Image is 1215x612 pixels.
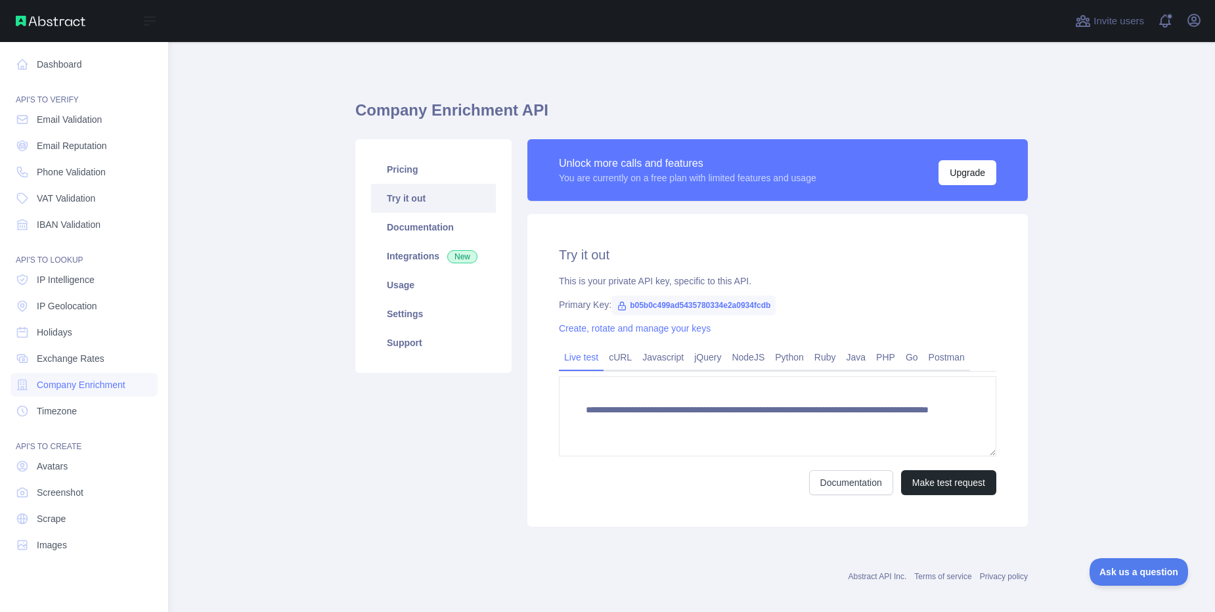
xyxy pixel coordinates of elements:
a: Documentation [809,470,893,495]
a: Postman [923,347,970,368]
a: Images [11,533,158,557]
a: Pricing [371,155,496,184]
button: Invite users [1072,11,1147,32]
a: IP Intelligence [11,268,158,292]
a: IP Geolocation [11,294,158,318]
span: VAT Validation [37,192,95,205]
span: IP Geolocation [37,299,97,313]
iframe: Toggle Customer Support [1090,558,1189,586]
div: You are currently on a free plan with limited features and usage [559,171,816,185]
div: Unlock more calls and features [559,156,816,171]
a: Privacy policy [980,572,1028,581]
h2: Try it out [559,246,996,264]
button: Upgrade [939,160,996,185]
img: Abstract API [16,16,85,26]
span: IBAN Validation [37,218,100,231]
a: Email Validation [11,108,158,131]
a: Terms of service [914,572,971,581]
a: Python [770,347,809,368]
a: Settings [371,299,496,328]
div: API'S TO CREATE [11,426,158,452]
span: Scrape [37,512,66,525]
a: Ruby [809,347,841,368]
a: Documentation [371,213,496,242]
div: Primary Key: [559,298,996,311]
span: Avatars [37,460,68,473]
a: Phone Validation [11,160,158,184]
a: Abstract API Inc. [849,572,907,581]
span: Email Validation [37,113,102,126]
h1: Company Enrichment API [355,100,1028,131]
span: Exchange Rates [37,352,104,365]
a: Avatars [11,454,158,478]
a: Screenshot [11,481,158,504]
a: PHP [871,347,900,368]
span: Invite users [1093,14,1144,29]
a: Holidays [11,320,158,344]
span: Email Reputation [37,139,107,152]
span: Phone Validation [37,165,106,179]
div: This is your private API key, specific to this API. [559,274,996,288]
span: Images [37,538,67,552]
a: Try it out [371,184,496,213]
div: API'S TO VERIFY [11,79,158,105]
a: Integrations New [371,242,496,271]
a: Javascript [637,347,689,368]
a: Email Reputation [11,134,158,158]
a: cURL [604,347,637,368]
a: Create, rotate and manage your keys [559,323,711,334]
a: VAT Validation [11,186,158,210]
a: Dashboard [11,53,158,76]
a: IBAN Validation [11,213,158,236]
button: Make test request [901,470,996,495]
a: Exchange Rates [11,347,158,370]
div: API'S TO LOOKUP [11,239,158,265]
a: Java [841,347,872,368]
a: Usage [371,271,496,299]
a: Go [900,347,923,368]
a: Scrape [11,507,158,531]
a: jQuery [689,347,726,368]
span: b05b0c499ad5435780334e2a0934fcdb [611,295,776,315]
a: NodeJS [726,347,770,368]
a: Timezone [11,399,158,423]
span: Timezone [37,404,77,418]
span: IP Intelligence [37,273,95,286]
span: Screenshot [37,486,83,499]
span: New [447,250,477,263]
span: Company Enrichment [37,378,125,391]
a: Live test [559,347,604,368]
a: Company Enrichment [11,373,158,397]
span: Holidays [37,326,72,339]
a: Support [371,328,496,357]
